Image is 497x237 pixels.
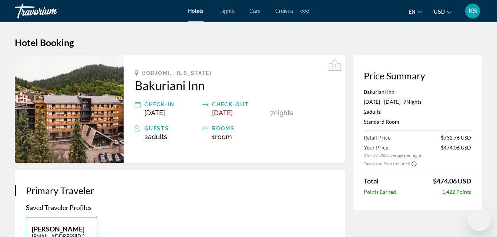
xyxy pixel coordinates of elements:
[442,189,471,195] span: 1,422 Points
[188,8,204,14] a: Hotels
[433,177,471,185] span: $474.06 USD
[463,3,482,19] button: User Menu
[144,133,167,141] span: 2
[144,124,199,133] div: Guests
[469,7,477,15] span: KS
[409,9,416,15] span: en
[364,177,379,185] span: Total
[15,37,482,48] h1: Hotel Booking
[32,225,91,233] p: [PERSON_NAME]
[148,133,167,141] span: Adults
[274,109,293,117] span: Nights
[364,89,471,95] p: Bakuriani Inn
[212,109,233,117] span: [DATE]
[364,134,390,141] span: Retail Price
[270,109,274,117] span: 7
[364,99,471,105] p: [DATE] - [DATE] -
[275,8,293,14] a: Cruises
[215,133,232,141] span: Room
[467,207,491,231] iframe: Кнопка запуска окна обмена сообщениями
[441,144,471,158] span: $474.06 USD
[144,109,165,117] span: [DATE]
[406,99,422,105] span: Nights
[364,70,471,81] h3: Price Summary
[26,203,334,212] p: Saved Traveler Profiles
[15,1,89,21] a: Travorium
[411,160,417,167] button: Show Taxes and Fees disclaimer
[26,185,334,196] h3: Primary Traveler
[364,144,422,151] span: Your Price
[364,152,422,158] span: $67.72 USD average per night
[367,109,381,115] span: Adults
[249,8,261,14] a: Cars
[409,6,423,17] button: Change language
[212,133,232,141] span: 1
[364,118,471,125] p: Standard Room
[300,5,309,17] button: Extra navigation items
[403,99,406,105] span: 7
[434,9,445,15] span: USD
[441,134,471,141] span: $732.76 USD
[212,124,266,133] div: rooms
[135,78,334,93] a: Bakuriani Inn
[364,189,396,195] span: Points Earned
[144,100,199,109] div: Check-in
[218,8,235,14] a: Flights
[434,6,452,17] button: Change currency
[212,100,266,109] div: Check-out
[364,161,410,166] span: Taxes and Fees Included
[364,160,417,167] button: Show Taxes and Fees breakdown
[142,70,211,76] span: Borjomi, , [US_STATE]
[364,109,381,115] span: 2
